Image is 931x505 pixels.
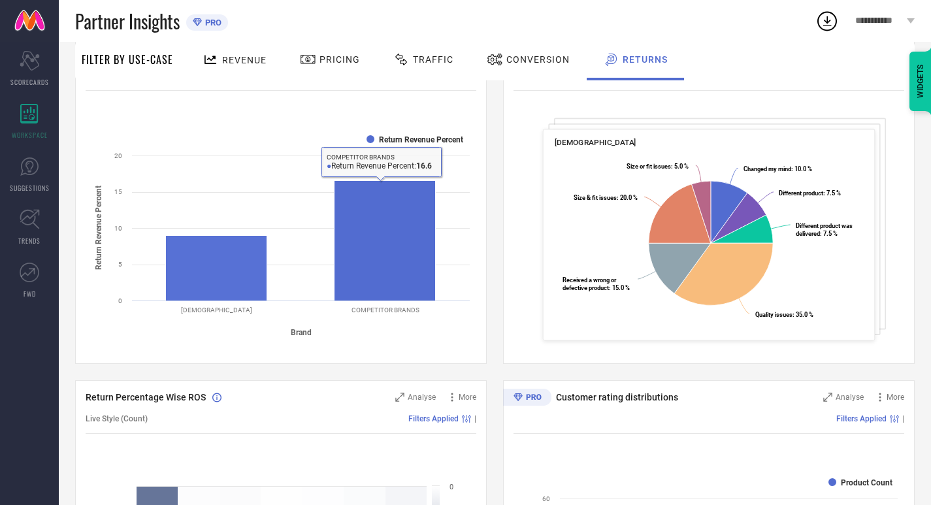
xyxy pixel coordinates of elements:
span: Analyse [836,393,864,402]
text: COMPETITOR BRANDS [351,306,419,314]
svg: Zoom [823,393,832,402]
span: Filter By Use-Case [82,52,173,67]
tspan: Size or fit issues [627,163,671,170]
tspan: Quality issues [755,311,792,318]
text: 20 [114,152,122,159]
div: Premium [503,389,551,408]
span: Returns [623,54,668,65]
tspan: Received a wrong or defective product [563,276,617,291]
text: : 15.0 % [563,276,630,291]
text: [DEMOGRAPHIC_DATA] [181,306,252,314]
span: SCORECARDS [10,77,49,87]
span: Conversion [506,54,570,65]
text: 5 [118,261,122,268]
span: More [887,393,904,402]
tspan: Brand [291,328,312,337]
span: Live Style (Count) [86,414,148,423]
span: Filters Applied [836,414,887,423]
span: Traffic [413,54,453,65]
svg: Zoom [395,393,404,402]
span: Return Percentage Wise ROS [86,392,206,402]
span: WORKSPACE [12,130,48,140]
span: Customer rating distributions [556,392,678,402]
tspan: Return Revenue Percent [94,186,103,270]
text: Return Revenue Percent [379,135,463,144]
span: Analyse [408,393,436,402]
span: More [459,393,476,402]
span: SUGGESTIONS [10,183,50,193]
text: 15 [114,188,122,195]
tspan: Different product was delivered [796,222,853,237]
text: : 7.5 % [779,189,841,197]
span: FWD [24,289,36,299]
text: : 5.0 % [627,163,689,170]
text: : 10.0 % [743,165,812,172]
span: Partner Insights [75,8,180,35]
span: Revenue [222,55,267,65]
span: | [474,414,476,423]
span: | [902,414,904,423]
span: [DEMOGRAPHIC_DATA] [555,138,636,147]
div: Open download list [815,9,839,33]
text: : 35.0 % [755,311,813,318]
text: 0 [118,297,122,304]
span: TRENDS [18,236,41,246]
tspan: Different product [779,189,823,197]
span: Filters Applied [408,414,459,423]
span: PRO [202,18,221,27]
text: 60 [542,495,550,502]
text: Product Count [841,478,892,487]
tspan: Changed my mind [743,165,791,172]
text: 10 [114,225,122,232]
text: : 7.5 % [796,222,853,237]
span: Pricing [319,54,360,65]
text: 0 [449,483,453,491]
tspan: Size & fit issues [574,194,617,201]
text: : 20.0 % [574,194,638,201]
